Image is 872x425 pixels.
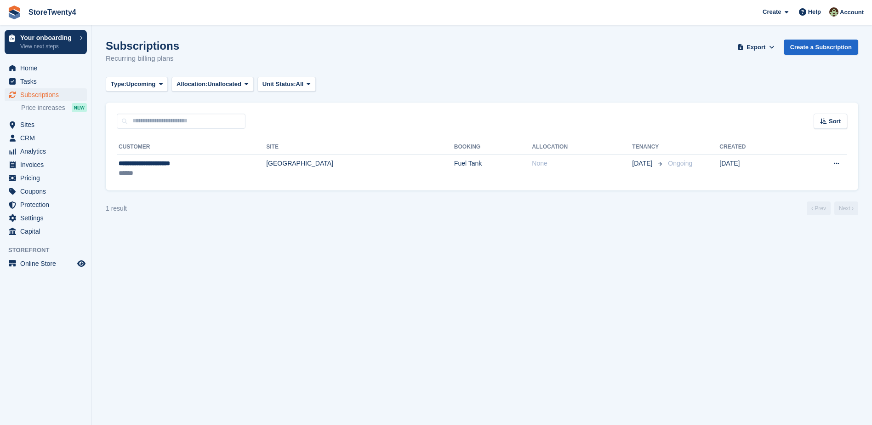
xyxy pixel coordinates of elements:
[21,103,87,113] a: Price increases NEW
[20,75,75,88] span: Tasks
[20,145,75,158] span: Analytics
[76,258,87,269] a: Preview store
[668,160,692,167] span: Ongoing
[20,257,75,270] span: Online Store
[25,5,80,20] a: StoreTwenty4
[117,140,266,155] th: Customer
[5,257,87,270] a: menu
[20,88,75,101] span: Subscriptions
[632,140,664,155] th: Tenancy
[21,103,65,112] span: Price increases
[632,159,654,168] span: [DATE]
[840,8,864,17] span: Account
[126,80,156,89] span: Upcoming
[106,77,168,92] button: Type: Upcoming
[262,80,296,89] span: Unit Status:
[5,225,87,238] a: menu
[532,159,632,168] div: None
[20,118,75,131] span: Sites
[736,40,776,55] button: Export
[5,198,87,211] a: menu
[20,62,75,75] span: Home
[171,77,254,92] button: Allocation: Unallocated
[20,132,75,144] span: CRM
[5,88,87,101] a: menu
[8,246,91,255] span: Storefront
[266,154,454,183] td: [GEOGRAPHIC_DATA]
[296,80,304,89] span: All
[763,7,781,17] span: Create
[454,154,532,183] td: Fuel Tank
[20,185,75,198] span: Coupons
[5,212,87,224] a: menu
[72,103,87,112] div: NEW
[5,185,87,198] a: menu
[829,7,838,17] img: Lee Hanlon
[834,201,858,215] a: Next
[106,204,127,213] div: 1 result
[5,158,87,171] a: menu
[20,172,75,184] span: Pricing
[20,198,75,211] span: Protection
[5,75,87,88] a: menu
[454,140,532,155] th: Booking
[266,140,454,155] th: Site
[5,132,87,144] a: menu
[829,117,841,126] span: Sort
[207,80,241,89] span: Unallocated
[106,40,179,52] h1: Subscriptions
[5,30,87,54] a: Your onboarding View next steps
[20,158,75,171] span: Invoices
[20,212,75,224] span: Settings
[106,53,179,64] p: Recurring billing plans
[532,140,632,155] th: Allocation
[20,225,75,238] span: Capital
[5,118,87,131] a: menu
[111,80,126,89] span: Type:
[7,6,21,19] img: stora-icon-8386f47178a22dfd0bd8f6a31ec36ba5ce8667c1dd55bd0f319d3a0aa187defe.svg
[784,40,858,55] a: Create a Subscription
[177,80,207,89] span: Allocation:
[808,7,821,17] span: Help
[719,154,793,183] td: [DATE]
[257,77,316,92] button: Unit Status: All
[719,140,793,155] th: Created
[805,201,860,215] nav: Page
[747,43,765,52] span: Export
[5,172,87,184] a: menu
[5,145,87,158] a: menu
[5,62,87,75] a: menu
[807,201,831,215] a: Previous
[20,42,75,51] p: View next steps
[20,34,75,41] p: Your onboarding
